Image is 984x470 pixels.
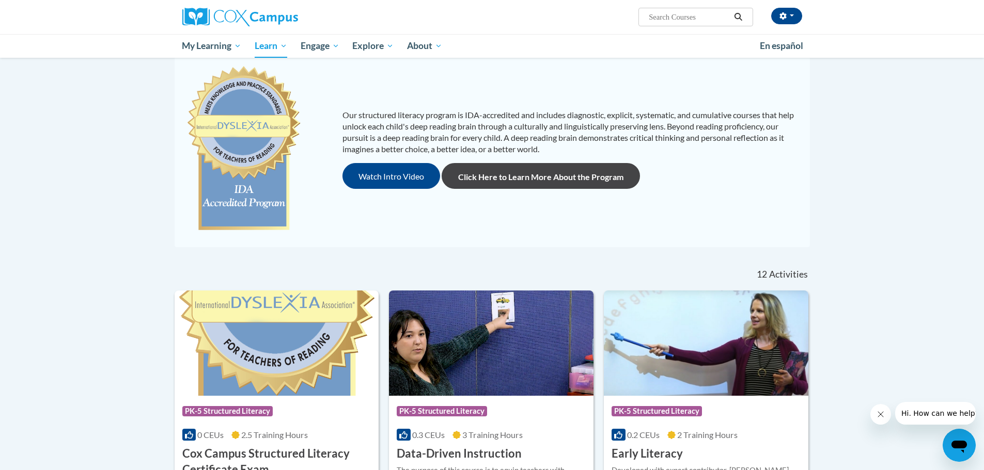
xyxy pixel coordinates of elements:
[167,34,818,58] div: Main menu
[604,290,808,396] img: Course Logo
[182,8,379,26] a: Cox Campus
[182,406,273,416] span: PK-5 Structured Literacy
[176,34,248,58] a: My Learning
[352,40,394,52] span: Explore
[612,446,683,462] h3: Early Literacy
[197,430,224,440] span: 0 CEUs
[760,40,803,51] span: En español
[241,430,308,440] span: 2.5 Training Hours
[346,34,400,58] a: Explore
[769,269,808,280] span: Activities
[412,430,445,440] span: 0.3 CEUs
[185,61,303,237] img: c477cda6-e343-453b-bfce-d6f9e9818e1c.png
[6,7,84,15] span: Hi. How can we help?
[182,40,241,52] span: My Learning
[442,163,640,189] a: Click Here to Learn More About the Program
[182,8,298,26] img: Cox Campus
[301,40,339,52] span: Engage
[627,430,660,440] span: 0.2 CEUs
[753,35,810,57] a: En español
[407,40,442,52] span: About
[870,404,891,425] iframe: Close message
[397,406,487,416] span: PK-5 Structured Literacy
[943,429,976,462] iframe: Button to launch messaging window
[342,109,800,155] p: Our structured literacy program is IDA-accredited and includes diagnostic, explicit, systematic, ...
[400,34,449,58] a: About
[462,430,523,440] span: 3 Training Hours
[175,290,379,396] img: Course Logo
[730,11,746,23] button: Search
[771,8,802,24] button: Account Settings
[677,430,738,440] span: 2 Training Hours
[342,163,440,189] button: Watch Intro Video
[757,269,767,280] span: 12
[389,290,593,396] img: Course Logo
[612,406,702,416] span: PK-5 Structured Literacy
[397,446,522,462] h3: Data-Driven Instruction
[648,11,730,23] input: Search Courses
[294,34,346,58] a: Engage
[255,40,287,52] span: Learn
[248,34,294,58] a: Learn
[895,402,976,425] iframe: Message from company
